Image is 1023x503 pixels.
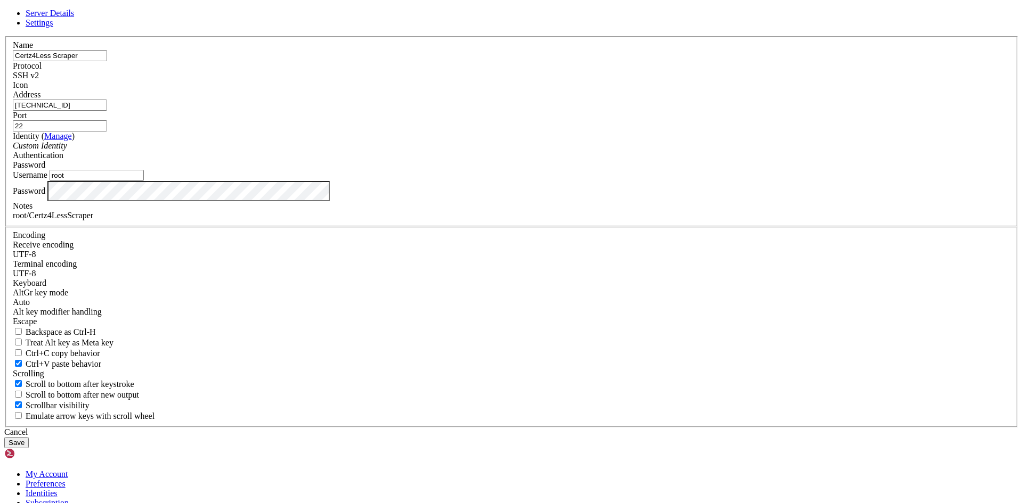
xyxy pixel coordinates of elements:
label: Encoding [13,230,45,240]
label: Whether the Alt key acts as a Meta key or as a distinct Alt key. [13,338,113,347]
span: ( ) [42,131,75,141]
label: The default terminal encoding. ISO-2022 enables character map translations (like graphics maps). ... [13,259,77,268]
input: Scroll to bottom after new output [15,391,22,398]
div: Escape [13,317,1010,326]
div: Cancel [4,427,1019,437]
input: Scrollbar visibility [15,401,22,408]
span: Backspace as Ctrl-H [26,327,96,336]
input: Ctrl+V paste behavior [15,360,22,367]
label: If true, the backspace should send BS ('\x08', aka ^H). Otherwise the backspace key should send '... [13,327,96,336]
label: Scroll to bottom after new output. [13,390,139,399]
label: Port [13,111,27,120]
div: Custom Identity [13,141,1010,151]
span: Scrollbar visibility [26,401,90,410]
input: Backspace as Ctrl-H [15,328,22,335]
span: Escape [13,317,37,326]
label: Username [13,170,47,179]
a: Server Details [26,9,74,18]
span: Treat Alt key as Meta key [26,338,113,347]
label: Protocol [13,61,42,70]
div: UTF-8 [13,250,1010,259]
span: Scroll to bottom after keystroke [26,380,134,389]
input: Ctrl+C copy behavior [15,349,22,356]
label: When using the alternative screen buffer, and DECCKM (Application Cursor Keys) is active, mouse w... [13,411,155,420]
a: My Account [26,469,68,479]
span: Auto [13,298,30,307]
input: Server Name [13,50,107,61]
a: Settings [26,18,53,27]
label: Password [13,186,45,195]
a: Manage [44,131,72,141]
input: Login Username [50,170,144,181]
div: Password [13,160,1010,170]
input: Port Number [13,120,107,131]
span: Ctrl+V paste behavior [26,359,101,368]
img: Shellngn [4,448,66,459]
label: Controls how the Alt key is handled. Escape: Send an ESC prefix. 8-Bit: Add 128 to the typed char... [13,307,102,316]
label: Notes [13,201,33,210]
input: Treat Alt key as Meta key [15,339,22,345]
label: Address [13,90,40,99]
label: Set the expected encoding for data received from the host. If the encodings do not match, visual ... [13,288,68,297]
button: Save [4,437,29,448]
label: Keyboard [13,278,46,287]
label: Ctrl+V pastes if true, sends ^V to host if false. Ctrl+Shift+V sends ^V to host if true, pastes i... [13,359,101,368]
label: Identity [13,131,75,141]
span: UTF-8 [13,250,36,259]
label: Scrolling [13,369,44,378]
input: Host Name or IP [13,100,107,111]
label: Icon [13,80,28,89]
div: UTF-8 [13,269,1010,278]
label: Set the expected encoding for data received from the host. If the encodings do not match, visual ... [13,240,74,249]
input: Scroll to bottom after keystroke [15,380,22,387]
label: Ctrl-C copies if true, send ^C to host if false. Ctrl-Shift-C sends ^C to host if true, copies if... [13,349,100,358]
label: Authentication [13,151,63,160]
i: Custom Identity [13,141,67,150]
label: Whether to scroll to the bottom on any keystroke. [13,380,134,389]
span: Emulate arrow keys with scroll wheel [26,411,155,420]
span: UTF-8 [13,269,36,278]
span: SSH v2 [13,71,39,80]
div: Auto [13,298,1010,307]
input: Emulate arrow keys with scroll wheel [15,412,22,419]
span: Ctrl+C copy behavior [26,349,100,358]
label: The vertical scrollbar mode. [13,401,90,410]
a: Identities [26,489,58,498]
label: Name [13,40,33,50]
a: Preferences [26,479,66,488]
span: Password [13,160,45,169]
div: root/Certz4LessScraper [13,211,1010,220]
span: Scroll to bottom after new output [26,390,139,399]
div: SSH v2 [13,71,1010,80]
